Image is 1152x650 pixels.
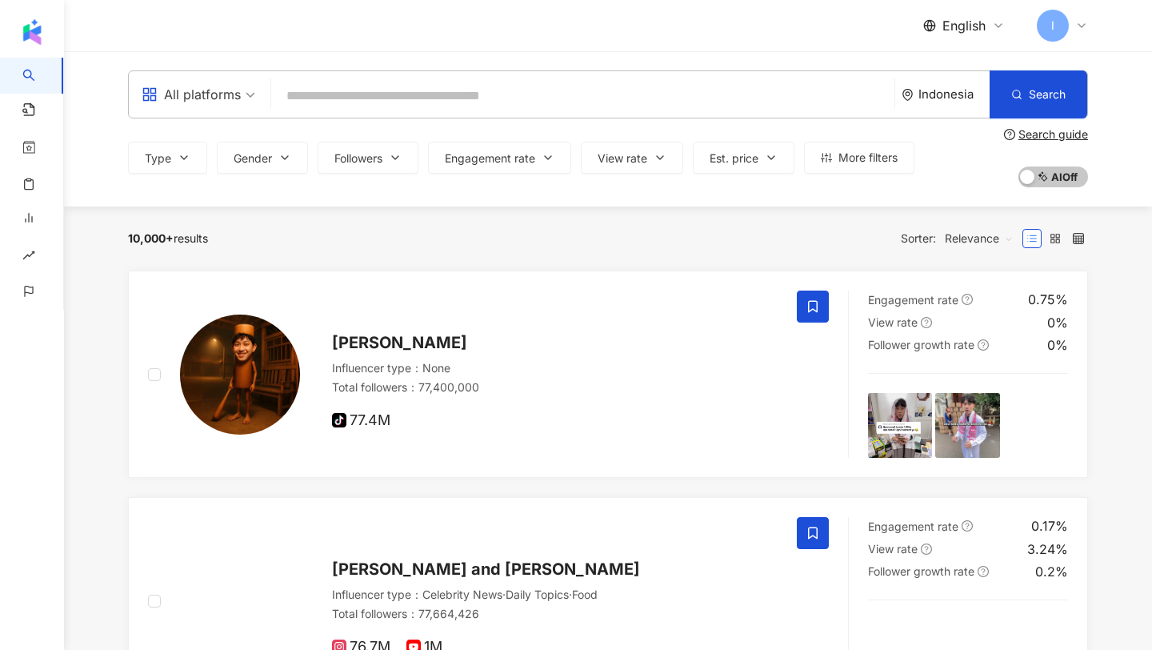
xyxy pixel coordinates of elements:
span: Followers [334,152,382,165]
span: View rate [868,542,918,556]
button: View rate [581,142,683,174]
img: KOL Avatar [180,315,300,435]
button: Gender [217,142,308,174]
img: logo icon [19,19,45,45]
div: Search guide [1018,128,1088,141]
div: Influencer type ： None [332,360,778,376]
span: 10,000+ [128,231,174,245]
span: View rate [868,315,918,329]
span: Follower growth rate [868,338,974,351]
span: question-circle [921,317,932,328]
div: 0.75% [1028,291,1068,308]
img: post-image [935,393,1000,458]
button: Search [990,70,1087,118]
div: Influencer type ： [332,587,778,603]
span: Type [145,152,171,165]
a: search [22,58,80,95]
span: question-circle [921,544,932,555]
span: Engagement rate [868,520,958,533]
span: I [1051,17,1054,34]
img: post-image [1003,393,1068,458]
span: question-circle [962,520,973,532]
span: More filters [838,151,898,164]
button: Est. price [693,142,794,174]
span: appstore [142,86,158,102]
button: More filters [804,142,914,174]
button: Engagement rate [428,142,571,174]
span: · [569,588,572,601]
button: Followers [318,142,418,174]
span: Engagement rate [445,152,535,165]
div: 0% [1047,336,1068,354]
div: results [128,232,208,245]
span: English [942,17,986,34]
span: Daily Topics [506,588,569,601]
span: Est. price [710,152,758,165]
span: View rate [598,152,647,165]
span: question-circle [1004,129,1015,140]
div: Sorter: [901,226,1022,251]
span: environment [902,89,914,101]
div: 3.24% [1027,540,1068,558]
div: All platforms [142,82,241,107]
div: 0.2% [1035,563,1068,580]
span: Relevance [945,226,1014,251]
span: 77.4M [332,412,390,429]
span: Food [572,588,598,601]
div: Total followers ： 77,400,000 [332,379,778,395]
span: [PERSON_NAME] and [PERSON_NAME] [332,560,640,579]
img: post-image [868,393,933,458]
span: Follower growth rate [868,564,974,578]
span: rise [22,239,35,275]
span: · [502,588,506,601]
span: question-circle [978,339,989,351]
span: question-circle [962,294,973,305]
a: KOL Avatar[PERSON_NAME]Influencer type：NoneTotal followers：77,400,00077.4MEngagement ratequestion... [128,271,1088,478]
span: Search [1029,88,1066,101]
div: Total followers ： 77,664,426 [332,606,778,622]
span: question-circle [978,566,989,577]
div: Indonesia [918,87,990,101]
div: 0.17% [1031,517,1068,535]
span: Gender [234,152,272,165]
span: [PERSON_NAME] [332,333,467,352]
div: 0% [1047,314,1068,331]
span: Engagement rate [868,293,958,307]
span: Celebrity News [422,588,502,601]
button: Type [128,142,207,174]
